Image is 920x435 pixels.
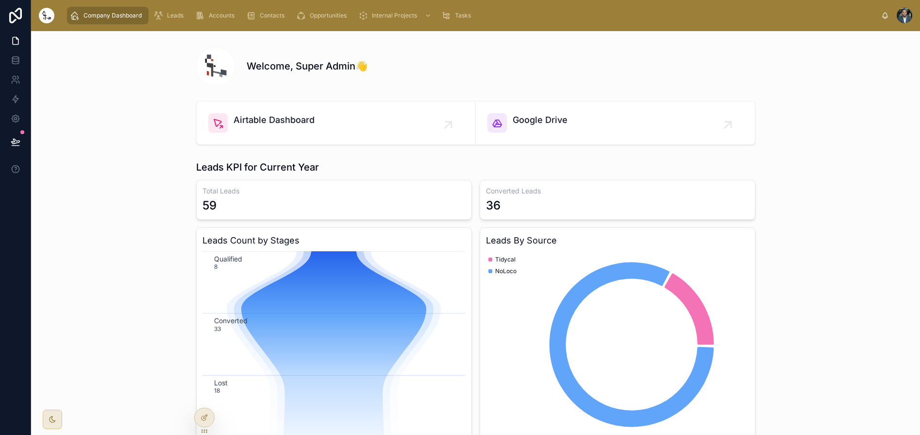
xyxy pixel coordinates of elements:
[202,234,466,247] h3: Leads Count by Stages
[243,7,291,24] a: Contacts
[486,234,749,247] h3: Leads By Source
[495,256,516,263] span: Tidycal
[476,102,755,144] a: Google Drive
[202,198,217,213] div: 59
[62,5,881,26] div: scrollable content
[486,198,501,213] div: 36
[197,102,476,144] a: Airtable Dashboard
[202,186,466,196] h3: Total Leads
[355,7,436,24] a: Internal Projects
[214,255,242,263] text: Qualified
[214,387,220,395] text: 18
[495,267,517,275] span: NoLoco
[293,7,353,24] a: Opportunities
[486,186,749,196] h3: Converted Leads
[234,113,315,127] span: Airtable Dashboard
[67,7,149,24] a: Company Dashboard
[209,12,234,19] span: Accounts
[247,59,368,73] h1: Welcome, Super Admin👋
[513,113,568,127] span: Google Drive
[455,12,471,19] span: Tasks
[151,7,190,24] a: Leads
[84,12,142,19] span: Company Dashboard
[214,325,221,332] text: 33
[214,263,217,270] text: 8
[260,12,284,19] span: Contacts
[214,379,228,387] text: Lost
[192,7,241,24] a: Accounts
[310,12,347,19] span: Opportunities
[196,160,319,174] h1: Leads KPI for Current Year
[372,12,417,19] span: Internal Projects
[167,12,184,19] span: Leads
[214,317,248,325] text: Converted
[39,8,54,23] img: App logo
[438,7,478,24] a: Tasks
